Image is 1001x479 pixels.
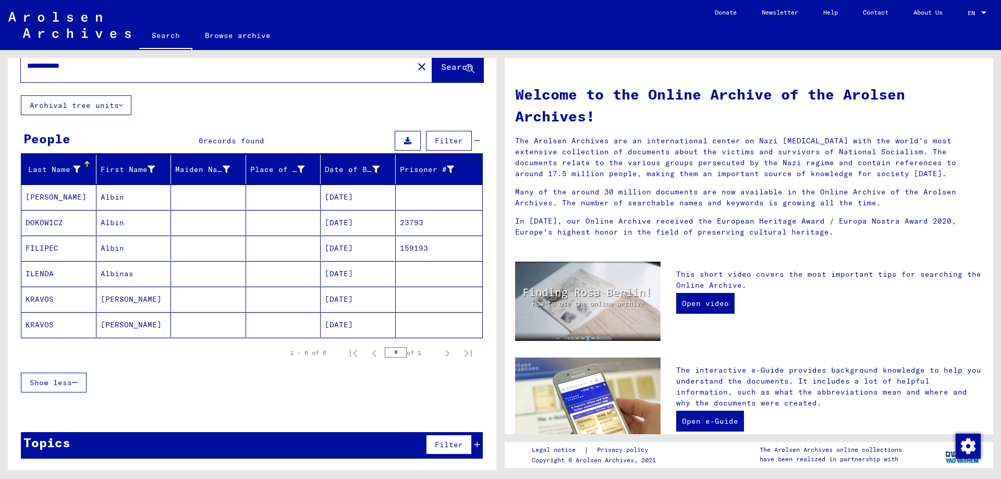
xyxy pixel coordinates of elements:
[171,155,246,184] mat-header-cell: Maiden Name
[21,155,96,184] mat-header-cell: Last Name
[96,210,172,235] mat-cell: Albin
[21,312,96,337] mat-cell: KRAVOS
[321,185,396,210] mat-cell: [DATE]
[321,287,396,312] mat-cell: [DATE]
[199,136,203,145] span: 6
[400,164,455,175] div: Prisoner #
[435,136,463,145] span: Filter
[515,83,983,127] h1: Welcome to the Online Archive of the Arolsen Archives!
[96,155,172,184] mat-header-cell: First Name
[96,236,172,261] mat-cell: Albin
[250,164,305,175] div: Place of Birth
[321,210,396,235] mat-cell: [DATE]
[21,373,87,392] button: Show less
[8,12,131,38] img: Arolsen_neg.svg
[760,455,902,464] p: have been realized in partnership with
[321,155,396,184] mat-header-cell: Date of Birth
[325,161,395,178] div: Date of Birth
[515,262,661,341] img: video.jpg
[21,287,96,312] mat-cell: KRAVOS
[321,312,396,337] mat-cell: [DATE]
[30,378,72,387] span: Show less
[437,342,458,363] button: Next page
[426,131,472,151] button: Filter
[175,161,246,178] div: Maiden Name
[21,236,96,261] mat-cell: FILIPEC
[396,155,483,184] mat-header-cell: Prisoner #
[246,155,321,184] mat-header-cell: Place of Birth
[943,441,982,468] img: yv_logo.png
[400,161,470,178] div: Prisoner #
[385,348,437,358] div: of 1
[101,161,171,178] div: First Name
[956,434,981,459] img: Change consent
[676,269,983,291] p: This short video covers the most important tips for searching the Online Archive.
[532,445,661,456] div: |
[532,445,584,456] a: Legal notice
[96,287,172,312] mat-cell: [PERSON_NAME]
[101,164,155,175] div: First Name
[432,50,483,82] button: Search
[968,9,979,17] span: EN
[250,161,321,178] div: Place of Birth
[676,411,744,432] a: Open e-Guide
[426,435,472,455] button: Filter
[175,164,230,175] div: Maiden Name
[21,95,131,115] button: Archival tree units
[396,210,483,235] mat-cell: 23793
[325,164,380,175] div: Date of Birth
[435,440,463,449] span: Filter
[396,236,483,261] mat-cell: 159193
[26,161,96,178] div: Last Name
[96,312,172,337] mat-cell: [PERSON_NAME]
[589,445,661,456] a: Privacy policy
[21,261,96,286] mat-cell: ILENDA
[26,164,80,175] div: Last Name
[96,185,172,210] mat-cell: Albin
[21,210,96,235] mat-cell: DOKOWICZ
[411,56,432,77] button: Clear
[321,261,396,286] mat-cell: [DATE]
[458,342,479,363] button: Last page
[515,136,983,179] p: The Arolsen Archives are an international center on Nazi [MEDICAL_DATA] with the world’s most ext...
[515,216,983,238] p: In [DATE], our Online Archive received the European Heritage Award / Europa Nostra Award 2020, Eu...
[515,187,983,208] p: Many of the around 30 million documents are now available in the Online Archive of the Arolsen Ar...
[364,342,385,363] button: Previous page
[343,342,364,363] button: First page
[676,365,983,409] p: The interactive e-Guide provides background knowledge to help you understand the documents. It in...
[203,136,264,145] span: records found
[441,62,472,72] span: Search
[23,433,70,452] div: Topics
[321,236,396,261] mat-cell: [DATE]
[760,445,902,455] p: The Arolsen Archives online collections
[21,185,96,210] mat-cell: [PERSON_NAME]
[192,23,283,48] a: Browse archive
[139,23,192,50] a: Search
[23,129,70,148] div: People
[532,456,661,465] p: Copyright © Arolsen Archives, 2021
[676,293,735,314] a: Open video
[416,60,428,73] mat-icon: close
[290,348,326,358] div: 1 – 6 of 6
[515,358,661,455] img: eguide.jpg
[96,261,172,286] mat-cell: Albinas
